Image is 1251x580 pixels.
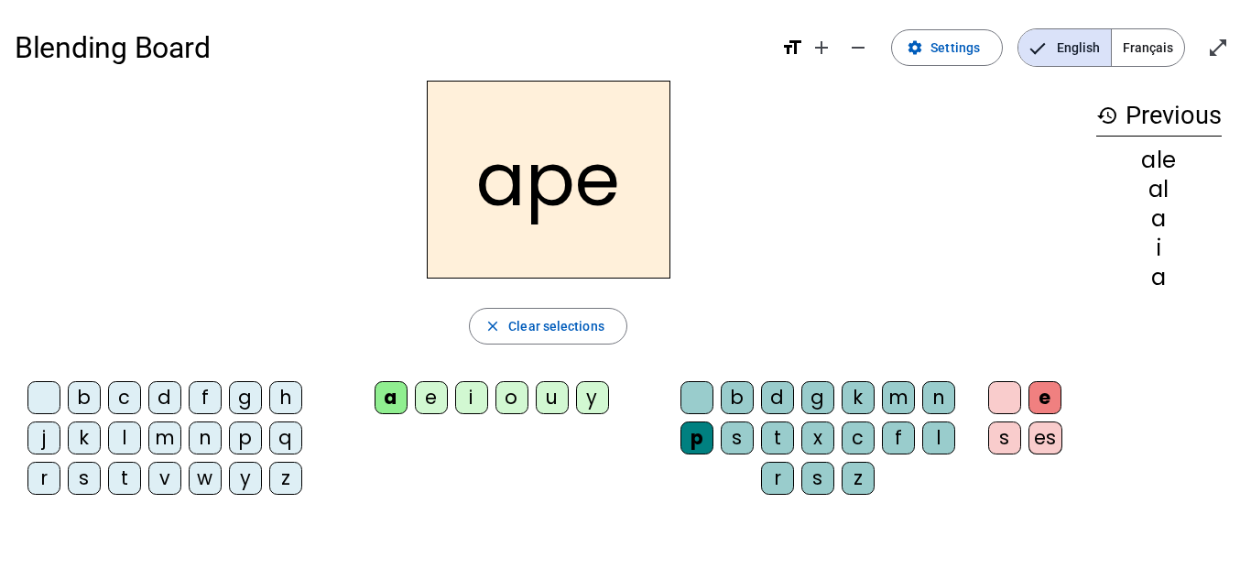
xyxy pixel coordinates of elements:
[536,381,569,414] div: u
[68,421,101,454] div: k
[495,381,528,414] div: o
[148,462,181,495] div: v
[810,37,832,59] mat-icon: add
[680,421,713,454] div: p
[68,462,101,495] div: s
[229,381,262,414] div: g
[108,421,141,454] div: l
[1112,29,1184,66] span: Français
[68,381,101,414] div: b
[229,462,262,495] div: y
[1096,104,1118,126] mat-icon: history
[27,421,60,454] div: j
[1096,149,1222,171] div: ale
[930,37,980,59] span: Settings
[1028,381,1061,414] div: e
[269,381,302,414] div: h
[1096,179,1222,201] div: al
[721,381,754,414] div: b
[882,421,915,454] div: f
[1207,37,1229,59] mat-icon: open_in_full
[840,29,876,66] button: Decrease font size
[1096,208,1222,230] div: a
[907,39,923,56] mat-icon: settings
[1028,421,1062,454] div: es
[842,421,875,454] div: c
[469,308,627,345] button: Clear selections
[27,462,60,495] div: r
[1096,267,1222,289] div: a
[108,462,141,495] div: t
[1018,29,1111,66] span: English
[801,421,834,454] div: x
[801,462,834,495] div: s
[842,381,875,414] div: k
[882,381,915,414] div: m
[1096,95,1222,137] h3: Previous
[108,381,141,414] div: c
[15,18,767,77] h1: Blending Board
[842,462,875,495] div: z
[229,421,262,454] div: p
[803,29,840,66] button: Increase font size
[269,421,302,454] div: q
[148,421,181,454] div: m
[781,37,803,59] mat-icon: format_size
[375,381,408,414] div: a
[189,381,222,414] div: f
[189,421,222,454] div: n
[427,81,670,279] h2: ape
[576,381,609,414] div: y
[801,381,834,414] div: g
[508,315,604,337] span: Clear selections
[891,29,1003,66] button: Settings
[484,318,501,334] mat-icon: close
[761,462,794,495] div: r
[761,421,794,454] div: t
[269,462,302,495] div: z
[1017,28,1185,67] mat-button-toggle-group: Language selection
[988,421,1021,454] div: s
[761,381,794,414] div: d
[721,421,754,454] div: s
[455,381,488,414] div: i
[1096,237,1222,259] div: i
[148,381,181,414] div: d
[922,421,955,454] div: l
[1200,29,1236,66] button: Enter full screen
[415,381,448,414] div: e
[189,462,222,495] div: w
[922,381,955,414] div: n
[847,37,869,59] mat-icon: remove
